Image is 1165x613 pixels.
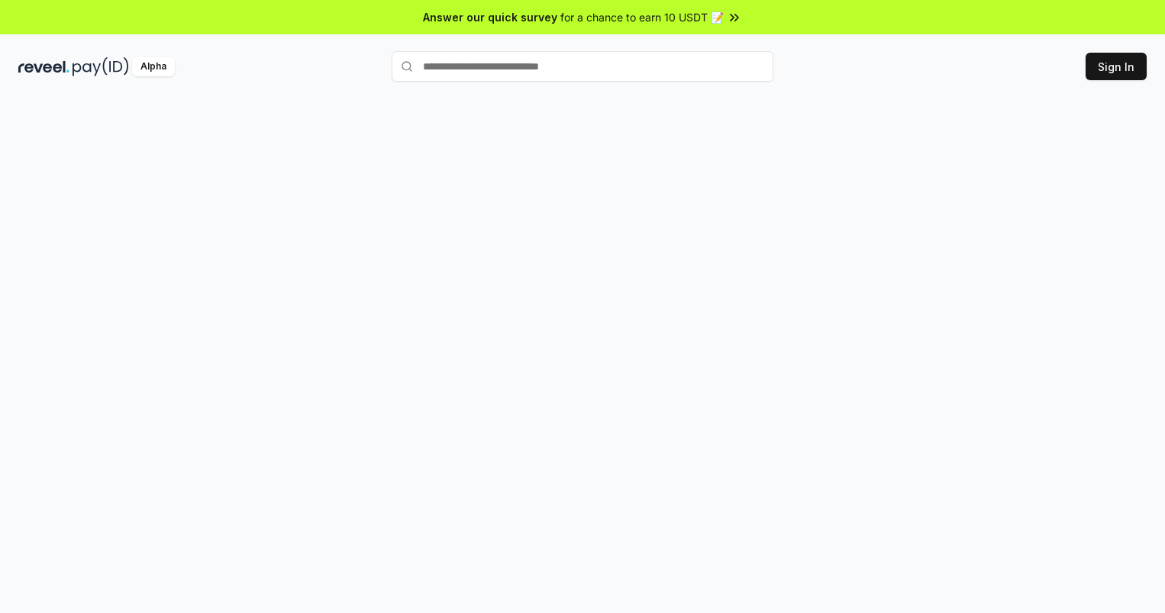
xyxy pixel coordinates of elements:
img: pay_id [73,57,129,76]
span: Answer our quick survey [423,9,557,25]
span: for a chance to earn 10 USDT 📝 [560,9,724,25]
div: Alpha [132,57,175,76]
img: reveel_dark [18,57,69,76]
button: Sign In [1086,53,1147,80]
